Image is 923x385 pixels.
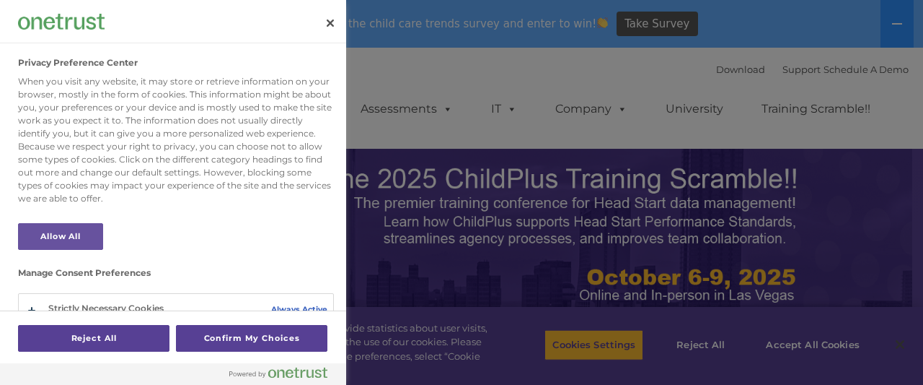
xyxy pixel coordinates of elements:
button: Close [314,7,346,39]
img: Company Logo [18,14,105,29]
span: Phone number [200,155,262,165]
div: When you visit any website, it may store or retrieve information on your browser, mostly in the f... [18,75,334,205]
button: Allow All [18,223,103,250]
span: Last name [200,95,244,106]
button: Confirm My Choices [176,325,327,352]
div: Company Logo [18,7,105,36]
button: Reject All [18,325,169,352]
a: Powered by OneTrust Opens in a new Tab [229,367,339,385]
h3: Manage Consent Preferences [18,268,334,285]
img: Powered by OneTrust Opens in a new Tab [229,367,327,378]
h2: Privacy Preference Center [18,58,138,68]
